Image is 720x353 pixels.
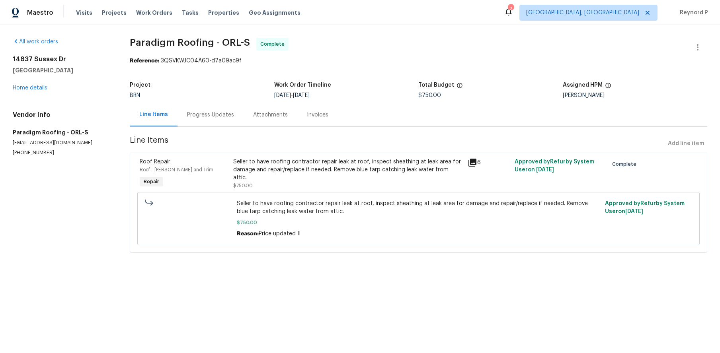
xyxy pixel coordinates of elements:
[139,111,168,118] div: Line Items
[140,167,213,172] span: Roof - [PERSON_NAME] and Trim
[536,167,554,173] span: [DATE]
[307,111,328,119] div: Invoices
[293,93,310,98] span: [DATE]
[237,231,259,237] span: Reason:
[13,55,111,63] h2: 14837 Sussex Dr
[468,158,510,167] div: 6
[605,82,611,93] span: The hpm assigned to this work order.
[27,9,53,17] span: Maestro
[140,159,170,165] span: Roof Repair
[187,111,234,119] div: Progress Updates
[13,66,111,74] h5: [GEOGRAPHIC_DATA]
[208,9,239,17] span: Properties
[237,200,600,215] span: Seller to have roofing contractor repair leak at roof, inspect sheathing at leak area for damage ...
[140,178,162,186] span: Repair
[130,57,707,65] div: 3QSVKWJC04A60-d7a09ac9f
[563,82,603,88] h5: Assigned HPM
[260,40,288,48] span: Complete
[274,93,310,98] span: -
[508,5,513,13] div: 2
[130,82,150,88] h5: Project
[130,93,140,98] span: BRN
[515,159,594,173] span: Approved by Refurby System User on
[130,136,665,151] span: Line Items
[418,93,441,98] span: $750.00
[13,39,58,45] a: All work orders
[259,231,300,237] span: Price updated II
[274,93,291,98] span: [DATE]
[130,38,250,47] span: Paradigm Roofing - ORL-S
[13,128,111,136] h5: Paradigm Roofing - ORL-S
[233,158,463,182] div: Seller to have roofing contractor repair leak at roof, inspect sheathing at leak area for damage ...
[605,201,685,214] span: Approved by Refurby System User on
[130,58,159,64] b: Reference:
[136,9,172,17] span: Work Orders
[102,9,127,17] span: Projects
[563,93,707,98] div: [PERSON_NAME]
[76,9,92,17] span: Visits
[625,209,643,214] span: [DATE]
[274,82,331,88] h5: Work Order Timeline
[182,10,199,16] span: Tasks
[13,85,47,91] a: Home details
[13,111,111,119] h4: Vendor Info
[13,140,111,146] p: [EMAIL_ADDRESS][DOMAIN_NAME]
[526,9,639,17] span: [GEOGRAPHIC_DATA], [GEOGRAPHIC_DATA]
[418,82,454,88] h5: Total Budget
[612,160,640,168] span: Complete
[253,111,288,119] div: Attachments
[457,82,463,93] span: The total cost of line items that have been proposed by Opendoor. This sum includes line items th...
[237,219,600,227] span: $750.00
[677,9,708,17] span: Reynord P
[13,149,111,156] p: [PHONE_NUMBER]
[233,183,253,188] span: $750.00
[249,9,300,17] span: Geo Assignments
